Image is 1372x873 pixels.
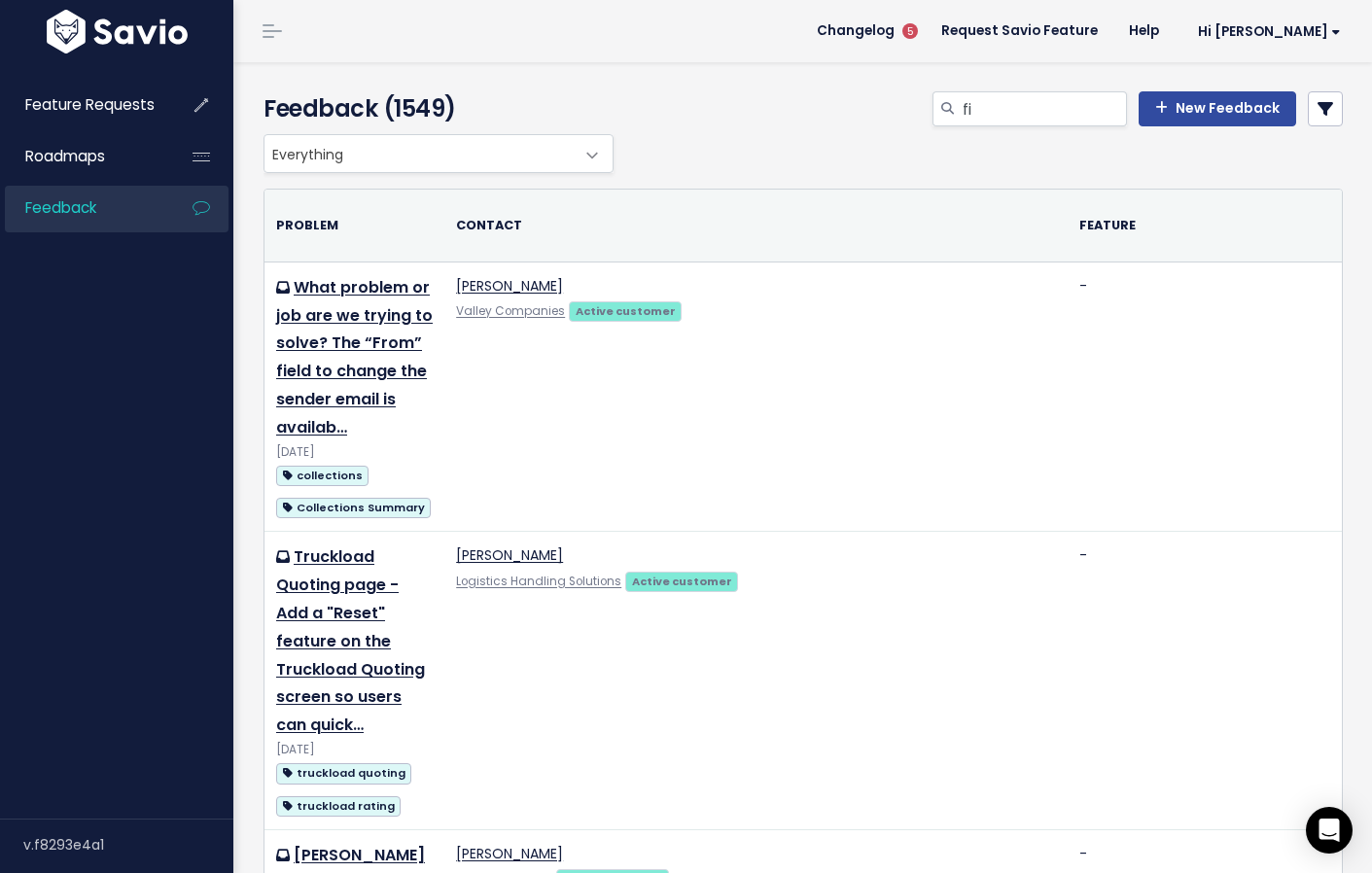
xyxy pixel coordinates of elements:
span: Everything [264,134,614,173]
span: Changelog [817,24,895,38]
span: Feedback [25,197,96,218]
div: Open Intercom Messenger [1306,807,1353,854]
a: Collections Summary [276,495,431,519]
a: What problem or job are we trying to solve? The “From” field to change the sender email is availab… [276,276,433,438]
a: Roadmaps [5,134,161,179]
span: 5 [902,23,918,39]
a: Feature Requests [5,83,161,127]
a: [PERSON_NAME] [456,276,563,296]
a: Feedback [5,186,161,230]
h4: Feedback (1549) [264,91,604,126]
a: [PERSON_NAME] [456,545,563,565]
span: truckload quoting [276,763,411,784]
a: New Feedback [1139,91,1296,126]
a: Active customer [569,300,682,320]
span: truckload rating [276,796,401,817]
div: [DATE] [276,740,433,760]
span: Roadmaps [25,146,105,166]
a: [PERSON_NAME] [456,844,563,863]
strong: Active customer [576,303,676,319]
img: logo-white.9d6f32f41409.svg [42,10,193,53]
span: Collections Summary [276,498,431,518]
span: Hi [PERSON_NAME] [1198,24,1341,39]
a: Valley Companies [456,303,565,319]
a: truckload rating [276,793,401,818]
a: collections [276,463,369,487]
th: Contact [444,190,1068,262]
a: Logistics Handling Solutions [456,574,621,589]
span: Feature Requests [25,94,155,115]
a: Active customer [625,571,738,590]
input: Search feedback... [961,91,1127,126]
a: truckload quoting [276,760,411,785]
div: [DATE] [276,442,433,463]
a: Help [1113,17,1175,46]
div: v.f8293e4a1 [23,820,233,870]
strong: Active customer [632,574,732,589]
a: Truckload Quoting page - Add a "Reset" feature on the Truckload Quoting screen so users can quick… [276,545,425,736]
a: Request Savio Feature [926,17,1113,46]
th: Problem [264,190,444,262]
span: collections [276,466,369,486]
a: Hi [PERSON_NAME] [1175,17,1356,47]
span: Everything [264,135,574,172]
